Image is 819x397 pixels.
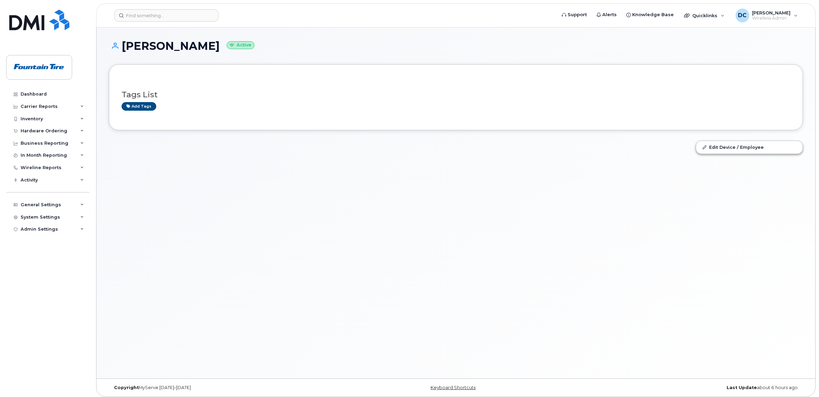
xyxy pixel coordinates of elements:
a: Add tags [122,102,156,111]
a: Keyboard Shortcuts [431,385,476,390]
strong: Last Update [727,385,757,390]
a: Edit Device / Employee [696,141,803,153]
strong: Copyright [114,385,139,390]
small: Active [227,41,254,49]
div: MyServe [DATE]–[DATE] [109,385,340,390]
h3: Tags List [122,90,790,99]
div: about 6 hours ago [571,385,803,390]
h1: [PERSON_NAME] [109,40,803,52]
